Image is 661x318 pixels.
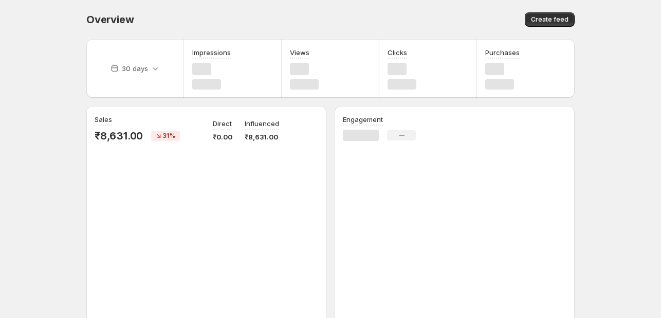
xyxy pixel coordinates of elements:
span: Overview [86,13,134,26]
h3: Clicks [388,47,407,58]
span: 31% [163,132,175,140]
p: Direct [213,118,232,129]
span: Create feed [531,15,568,24]
h3: Engagement [343,114,383,125]
h3: Purchases [485,47,520,58]
p: ₹8,631.00 [245,132,279,142]
h3: Views [290,47,309,58]
p: ₹0.00 [213,132,232,142]
p: 30 days [122,63,148,74]
h3: Sales [95,114,112,125]
p: Influenced [245,118,279,129]
p: ₹8,631.00 [95,130,143,142]
h3: Impressions [192,47,231,58]
button: Create feed [525,12,575,27]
